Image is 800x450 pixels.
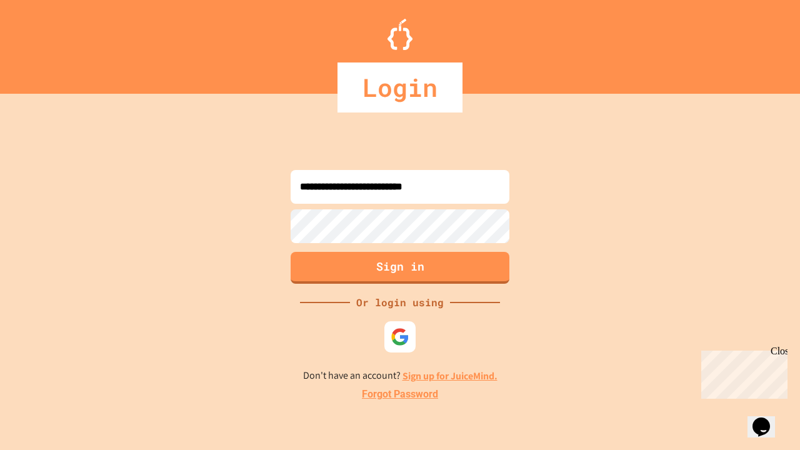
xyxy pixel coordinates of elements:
[362,387,438,402] a: Forgot Password
[291,252,509,284] button: Sign in
[402,369,497,382] a: Sign up for JuiceMind.
[5,5,86,79] div: Chat with us now!Close
[303,368,497,384] p: Don't have an account?
[747,400,787,437] iframe: chat widget
[350,295,450,310] div: Or login using
[696,346,787,399] iframe: chat widget
[387,19,412,50] img: Logo.svg
[337,62,462,112] div: Login
[391,327,409,346] img: google-icon.svg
